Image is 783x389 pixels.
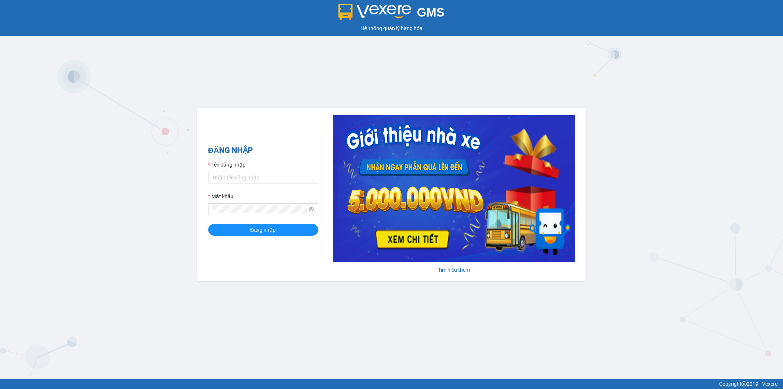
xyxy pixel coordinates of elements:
[208,192,233,200] label: Mật khẩu
[417,6,445,19] span: GMS
[338,4,411,20] img: logo 2
[6,380,777,388] div: Copyright 2019 - Vexere
[309,207,314,212] span: eye-invisible
[208,161,246,169] label: Tên đăng nhập
[208,224,318,236] button: Đăng nhập
[742,381,747,386] span: copyright
[333,266,575,274] div: Tìm hiểu thêm
[333,115,575,262] img: banner-0
[2,24,781,32] div: Hệ thống quản lý hàng hóa
[338,11,445,17] a: GMS
[213,205,307,213] input: Mật khẩu
[250,226,276,234] span: Đăng nhập
[208,172,318,183] input: Tên đăng nhập
[208,144,318,157] h2: ĐĂNG NHẬP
